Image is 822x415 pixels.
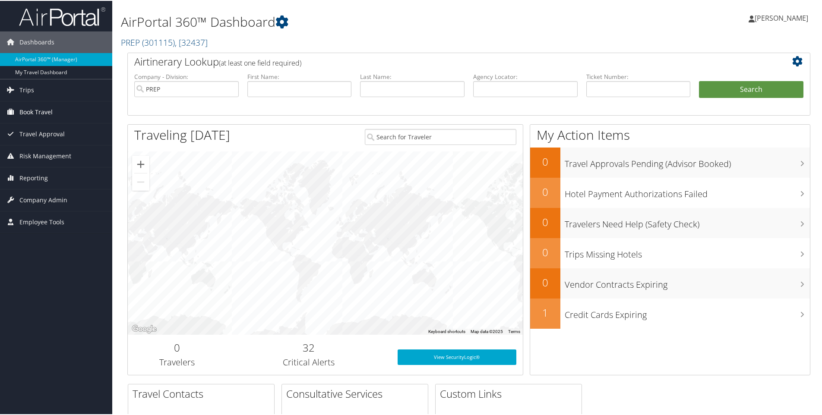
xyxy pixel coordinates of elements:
[699,80,803,97] button: Search
[471,328,503,333] span: Map data ©2025
[19,123,65,144] span: Travel Approval
[755,13,808,22] span: [PERSON_NAME]
[530,125,810,143] h1: My Action Items
[565,304,810,320] h3: Credit Cards Expiring
[133,386,274,400] h2: Travel Contacts
[508,328,520,333] a: Terms (opens in new tab)
[134,53,746,68] h2: Airtinerary Lookup
[132,155,149,172] button: Zoom in
[132,173,149,190] button: Zoom out
[130,323,158,334] img: Google
[219,57,301,67] span: (at least one field required)
[473,72,578,80] label: Agency Locator:
[530,237,810,267] a: 0Trips Missing Hotels
[440,386,582,400] h2: Custom Links
[530,184,560,198] h2: 0
[530,147,810,177] a: 0Travel Approvals Pending (Advisor Booked)
[19,79,34,100] span: Trips
[565,183,810,199] h3: Hotel Payment Authorizations Failed
[365,128,516,144] input: Search for Traveler
[175,36,208,47] span: , [ 32437 ]
[19,189,67,210] span: Company Admin
[360,72,465,80] label: Last Name:
[749,4,817,30] a: [PERSON_NAME]
[19,211,64,232] span: Employee Tools
[565,243,810,260] h3: Trips Missing Hotels
[19,101,53,122] span: Book Travel
[530,214,560,229] h2: 0
[530,207,810,237] a: 0Travelers Need Help (Safety Check)
[286,386,428,400] h2: Consultative Services
[233,355,385,368] h3: Critical Alerts
[398,349,516,364] a: View SecurityLogic®
[134,340,220,354] h2: 0
[586,72,691,80] label: Ticket Number:
[530,274,560,289] h2: 0
[142,36,175,47] span: ( 301115 )
[134,355,220,368] h3: Travelers
[121,36,208,47] a: PREP
[530,298,810,328] a: 1Credit Cards Expiring
[134,125,230,143] h1: Traveling [DATE]
[530,305,560,319] h2: 1
[19,6,105,26] img: airportal-logo.png
[565,213,810,230] h3: Travelers Need Help (Safety Check)
[565,153,810,169] h3: Travel Approvals Pending (Advisor Booked)
[530,267,810,298] a: 0Vendor Contracts Expiring
[247,72,352,80] label: First Name:
[121,12,585,30] h1: AirPortal 360™ Dashboard
[530,154,560,168] h2: 0
[130,323,158,334] a: Open this area in Google Maps (opens a new window)
[530,177,810,207] a: 0Hotel Payment Authorizations Failed
[530,244,560,259] h2: 0
[19,145,71,166] span: Risk Management
[19,167,48,188] span: Reporting
[233,340,385,354] h2: 32
[19,31,54,52] span: Dashboards
[428,328,465,334] button: Keyboard shortcuts
[565,274,810,290] h3: Vendor Contracts Expiring
[134,72,239,80] label: Company - Division:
